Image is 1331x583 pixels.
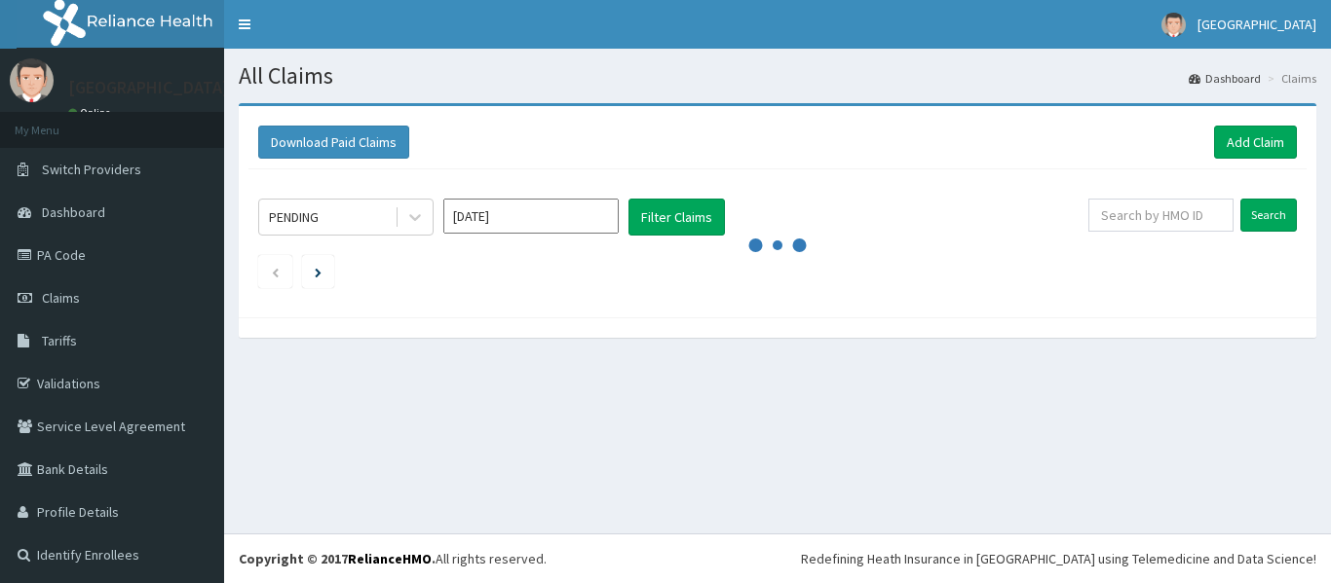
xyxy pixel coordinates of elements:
[42,203,105,221] span: Dashboard
[1263,70,1316,87] li: Claims
[1198,16,1316,33] span: [GEOGRAPHIC_DATA]
[348,550,432,567] a: RelianceHMO
[315,263,322,280] a: Next page
[1240,199,1297,232] input: Search
[1088,199,1234,232] input: Search by HMO ID
[1189,70,1261,87] a: Dashboard
[68,79,229,96] p: [GEOGRAPHIC_DATA]
[42,289,80,307] span: Claims
[1214,126,1297,159] a: Add Claim
[258,126,409,159] button: Download Paid Claims
[42,332,77,349] span: Tariffs
[269,207,319,227] div: PENDING
[628,199,725,236] button: Filter Claims
[239,550,436,567] strong: Copyright © 2017 .
[443,199,619,234] input: Select Month and Year
[801,549,1316,568] div: Redefining Heath Insurance in [GEOGRAPHIC_DATA] using Telemedicine and Data Science!
[1161,13,1186,37] img: User Image
[271,263,280,280] a: Previous page
[224,533,1331,583] footer: All rights reserved.
[10,58,54,102] img: User Image
[42,161,141,178] span: Switch Providers
[68,106,115,120] a: Online
[239,63,1316,89] h1: All Claims
[748,216,807,274] svg: audio-loading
